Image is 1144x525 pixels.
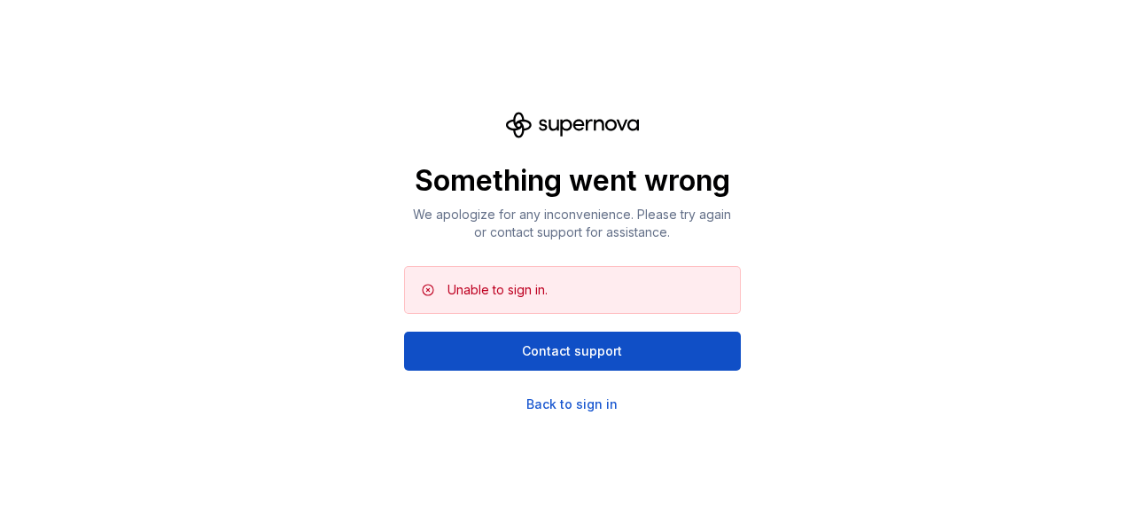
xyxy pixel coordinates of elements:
div: Unable to sign in. [447,281,548,299]
a: Back to sign in [526,396,618,413]
span: Contact support [522,342,622,360]
p: Something went wrong [404,163,741,199]
p: We apologize for any inconvenience. Please try again or contact support for assistance. [404,206,741,241]
button: Contact support [404,332,741,371]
